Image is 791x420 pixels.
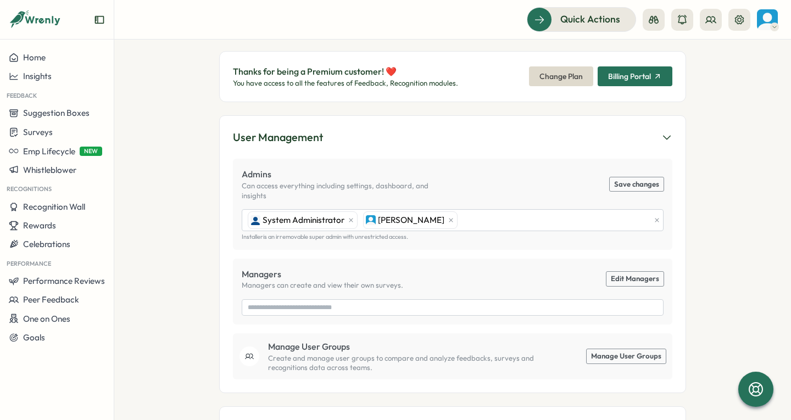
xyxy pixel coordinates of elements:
[23,146,75,156] span: Emp Lifecycle
[23,294,79,305] span: Peer Feedback
[242,181,453,200] p: Can access everything including settings, dashboard, and insights
[23,165,76,175] span: Whistleblower
[250,215,260,225] img: System Administrator
[757,9,778,30] img: Joni Shelton
[608,72,651,80] span: Billing Portal
[23,52,46,63] span: Home
[23,108,90,118] span: Suggestion Boxes
[527,7,636,31] button: Quick Actions
[23,276,105,286] span: Performance Reviews
[268,354,549,373] p: Create and manage user groups to compare and analyze feedbacks, surveys and recognitions data acr...
[23,220,56,231] span: Rewards
[560,12,620,26] span: Quick Actions
[378,214,444,226] span: [PERSON_NAME]
[598,66,672,86] button: Billing Portal
[233,129,672,146] button: User Management
[268,340,549,354] p: Manage User Groups
[366,215,376,225] img: Joni Shelton
[242,167,453,181] p: Admins
[242,267,403,281] p: Managers
[94,14,105,25] button: Expand sidebar
[242,281,403,290] p: Managers can create and view their own surveys.
[233,79,458,88] p: You have access to all the features of Feedback, Recognition modules.
[23,313,70,324] span: One on Ones
[263,214,344,226] span: System Administrator
[529,66,593,86] button: Change Plan
[233,129,323,146] div: User Management
[610,177,664,192] button: Save changes
[539,67,583,86] span: Change Plan
[80,147,102,156] span: NEW
[23,201,85,212] span: Recognition Wall
[23,239,70,249] span: Celebrations
[23,332,45,343] span: Goals
[23,127,53,137] span: Surveys
[233,65,458,79] p: Thanks for being a Premium customer! ❤️
[242,233,664,240] p: Installer is an irremovable super admin with unrestricted access.
[587,349,666,363] a: Manage User Groups
[606,272,664,286] a: Edit Managers
[23,71,52,81] span: Insights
